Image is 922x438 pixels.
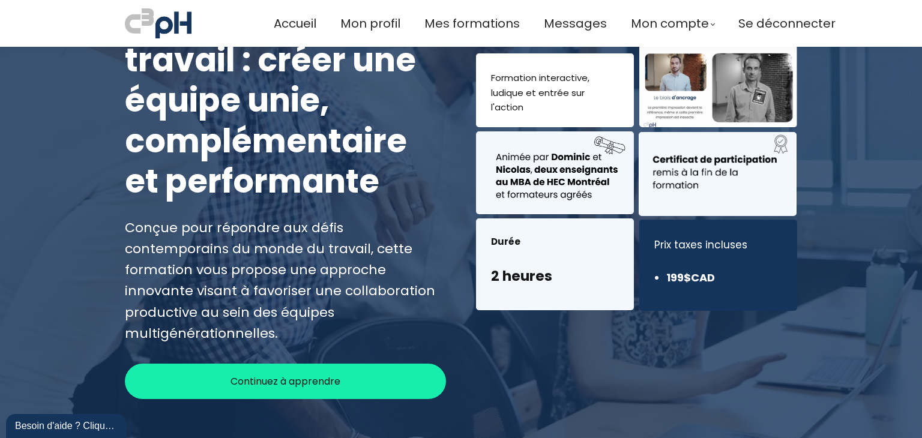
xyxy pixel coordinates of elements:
iframe: chat widget [6,412,128,438]
span: Continuez à apprendre [230,374,340,389]
font: Conçue pour répondre aux défis contemporains du monde du travail, cette formation vous propose un... [125,218,435,343]
a: Accueil [274,14,316,34]
font: 199$CAD [666,270,715,285]
span: Mon compte [631,14,709,34]
font: Formation interactive, ludique et entrée sur l'action [491,71,589,114]
font: Prix ​​taxes incluses [654,238,747,252]
a: Se déconnecter [738,14,836,34]
a: Messages [544,14,607,34]
font: 2 heures [491,266,552,286]
a: Mon profil [340,14,400,34]
font: Durée [491,235,520,248]
img: a70bc7685e0efc0bd0b04b3506828469.jpeg [125,6,191,41]
a: Mes formations [424,14,520,34]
